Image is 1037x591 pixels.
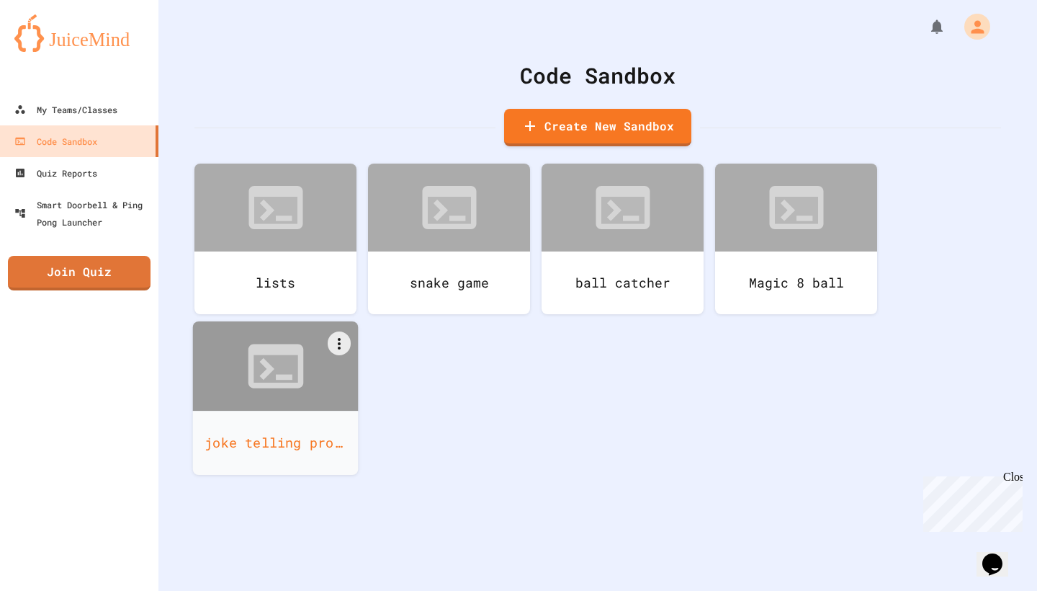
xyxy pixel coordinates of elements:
[902,14,949,39] div: My Notifications
[368,164,530,314] a: snake game
[14,164,97,182] div: Quiz Reports
[504,109,691,146] a: Create New Sandbox
[193,321,359,475] a: joke telling program
[368,252,530,314] div: snake game
[977,533,1023,577] iframe: chat widget
[194,252,356,314] div: lists
[715,252,877,314] div: Magic 8 ball
[193,411,359,475] div: joke telling program
[917,471,1023,532] iframe: chat widget
[194,164,356,314] a: lists
[14,133,97,150] div: Code Sandbox
[715,164,877,314] a: Magic 8 ball
[6,6,99,92] div: Chat with us now!Close
[14,196,153,231] div: Smart Doorbell & Ping Pong Launcher
[542,164,704,314] a: ball catcher
[14,14,144,52] img: logo-orange.svg
[14,101,117,118] div: My Teams/Classes
[194,59,1001,92] div: Code Sandbox
[542,252,704,314] div: ball catcher
[8,256,151,290] a: Join Quiz
[949,10,994,43] div: My Account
